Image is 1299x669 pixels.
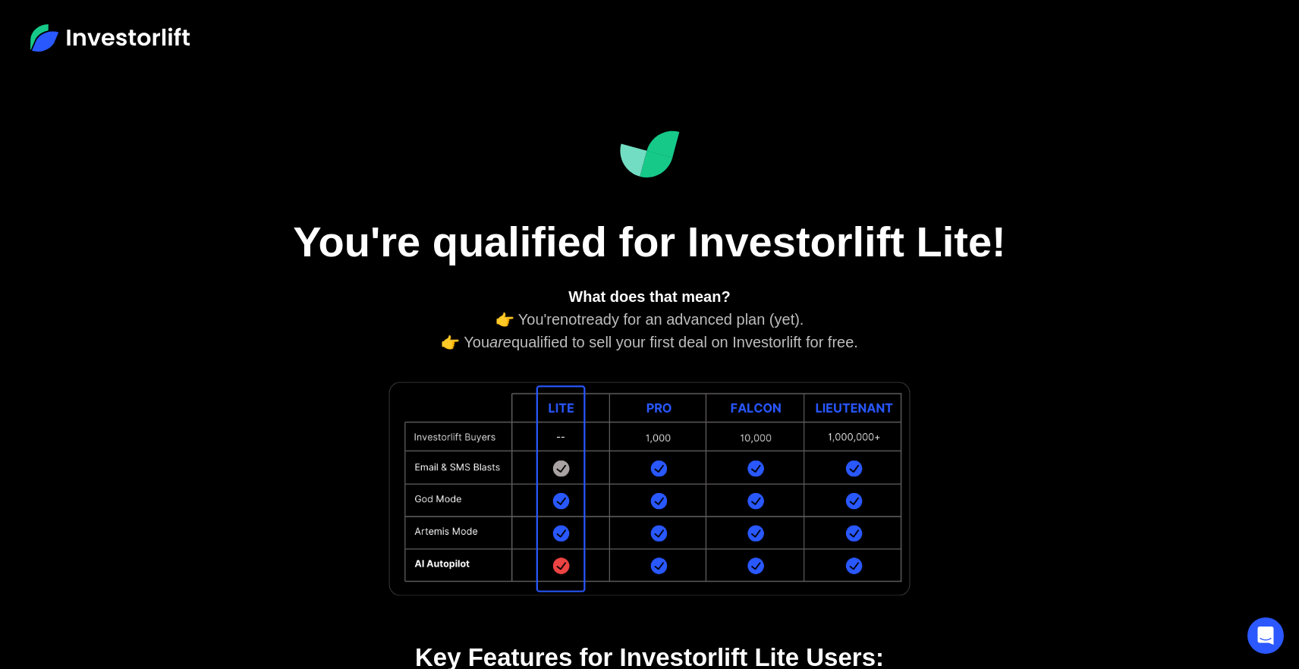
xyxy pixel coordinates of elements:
[1247,617,1284,654] div: Open Intercom Messenger
[619,130,680,178] img: Investorlift Dashboard
[560,311,581,328] em: not
[323,285,976,353] div: 👉 You're ready for an advanced plan (yet). 👉 You qualified to sell your first deal on Investorlif...
[489,334,511,350] em: are
[270,216,1029,267] h1: You're qualified for Investorlift Lite!
[568,288,730,305] strong: What does that mean?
